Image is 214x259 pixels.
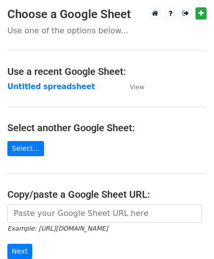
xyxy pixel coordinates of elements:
a: Select... [7,141,44,156]
a: View [120,82,144,91]
h4: Copy/paste a Google Sheet URL: [7,188,207,200]
a: Untitled spreadsheet [7,82,95,91]
small: Example: [URL][DOMAIN_NAME] [7,225,108,232]
input: Paste your Google Sheet URL here [7,204,202,223]
p: Use one of the options below... [7,25,207,36]
h4: Select another Google Sheet: [7,122,207,134]
input: Next [7,244,32,259]
small: View [130,83,144,91]
h4: Use a recent Google Sheet: [7,66,207,77]
h3: Choose a Google Sheet [7,7,207,22]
